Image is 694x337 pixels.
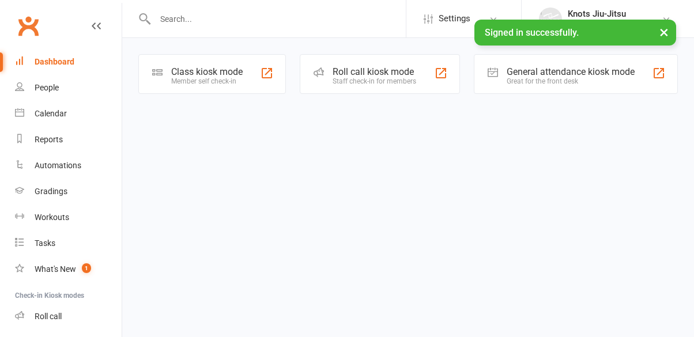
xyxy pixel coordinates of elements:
div: Roll call [35,312,62,321]
div: Workouts [35,213,69,222]
a: What's New1 [15,256,122,282]
input: Search... [152,11,406,27]
div: Knots Jiu-Jitsu [568,9,626,19]
div: Staff check-in for members [333,77,416,85]
div: General attendance kiosk mode [507,66,635,77]
span: Signed in successfully. [485,27,579,38]
div: People [35,83,59,92]
a: Workouts [15,205,122,230]
div: Dashboard [35,57,74,66]
div: Automations [35,161,81,170]
div: Great for the front desk [507,77,635,85]
a: Roll call [15,304,122,330]
div: Knots Jiu-Jitsu [568,19,626,29]
div: Tasks [35,238,55,248]
div: What's New [35,264,76,274]
a: Calendar [15,101,122,127]
a: Dashboard [15,49,122,75]
div: Reports [35,135,63,144]
div: Member self check-in [171,77,243,85]
a: Reports [15,127,122,153]
span: Settings [439,6,470,32]
img: thumb_image1637287962.png [539,7,562,31]
button: × [654,20,674,44]
a: Clubworx [14,12,43,40]
a: Automations [15,153,122,179]
a: People [15,75,122,101]
div: Roll call kiosk mode [333,66,416,77]
div: Gradings [35,187,67,196]
div: Calendar [35,109,67,118]
a: Gradings [15,179,122,205]
a: Tasks [15,230,122,256]
span: 1 [82,263,91,273]
div: Class kiosk mode [171,66,243,77]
